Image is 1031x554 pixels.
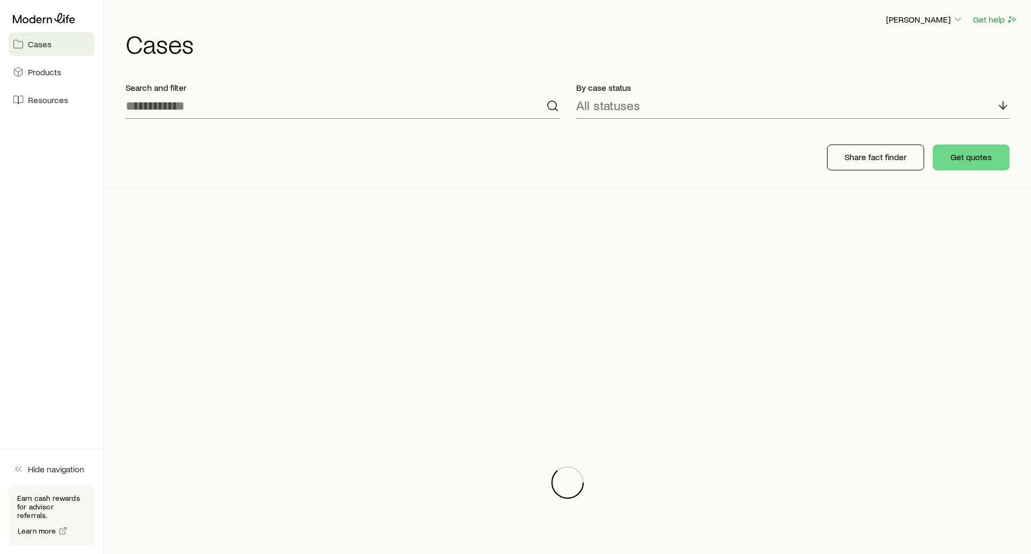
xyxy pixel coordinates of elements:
p: Share fact finder [845,152,906,162]
span: Cases [28,39,52,49]
button: [PERSON_NAME] [885,13,964,26]
div: Earn cash rewards for advisor referrals.Learn more [9,485,95,545]
button: Share fact finder [827,145,924,170]
a: Resources [9,88,95,112]
p: Earn cash rewards for advisor referrals. [17,494,86,520]
p: Search and filter [126,82,559,93]
p: By case status [576,82,1010,93]
button: Get quotes [933,145,1010,170]
h1: Cases [126,31,1018,56]
p: [PERSON_NAME] [886,14,963,25]
button: Get help [972,13,1018,26]
span: Hide navigation [28,464,84,474]
p: All statuses [576,98,640,113]
span: Learn more [18,527,56,535]
a: Products [9,60,95,84]
a: Cases [9,32,95,56]
button: Hide navigation [9,457,95,481]
span: Products [28,67,61,77]
span: Resources [28,95,68,105]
